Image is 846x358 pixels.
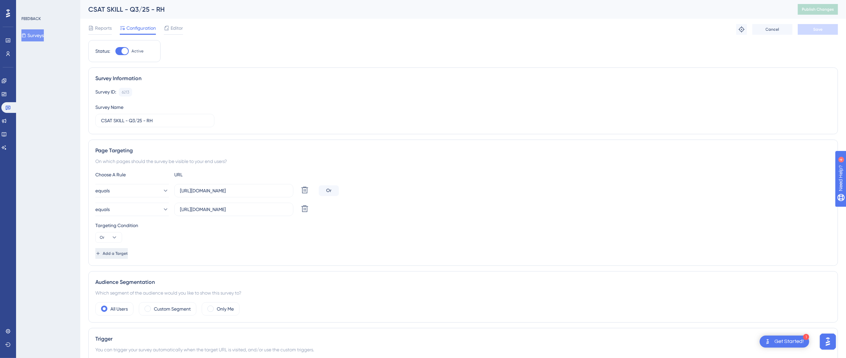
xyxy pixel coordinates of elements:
[95,221,831,229] div: Targeting Condition
[171,24,183,32] span: Editor
[126,24,156,32] span: Configuration
[95,147,831,155] div: Page Targeting
[95,278,831,286] div: Audience Segmentation
[95,88,116,97] div: Survey ID:
[95,47,110,55] div: Status:
[803,334,809,340] div: 1
[764,338,772,346] img: launcher-image-alternative-text
[122,89,129,95] div: 6213
[95,248,128,259] button: Add a Target
[95,171,169,179] div: Choose A Rule
[95,24,112,32] span: Reports
[95,205,110,213] span: equals
[95,103,123,111] div: Survey Name
[103,251,128,256] span: Add a Target
[217,305,234,313] label: Only Me
[180,187,288,194] input: yourwebsite.com/path
[95,335,831,343] div: Trigger
[95,184,169,197] button: equals
[95,157,831,165] div: On which pages should the survey be visible to your end users?
[798,4,838,15] button: Publish Changes
[774,338,804,345] div: Get Started!
[798,24,838,35] button: Save
[818,332,838,352] iframe: UserGuiding AI Assistant Launcher
[110,305,128,313] label: All Users
[319,185,339,196] div: Or
[95,187,110,195] span: equals
[154,305,191,313] label: Custom Segment
[21,29,44,41] button: Surveys
[760,336,809,348] div: Open Get Started! checklist, remaining modules: 1
[131,48,144,54] span: Active
[95,232,122,243] button: Or
[95,346,831,354] div: You can trigger your survey automatically when the target URL is visited, and/or use the custom t...
[766,27,779,32] span: Cancel
[95,289,831,297] div: Which segment of the audience would you like to show this survey to?
[88,5,781,14] div: CSAT SKILL - Q3/25 - RH
[180,206,288,213] input: yourwebsite.com/path
[46,3,49,9] div: 4
[100,235,104,240] span: Or
[174,171,248,179] div: URL
[101,117,209,124] input: Type your Survey name
[752,24,792,35] button: Cancel
[813,27,823,32] span: Save
[16,2,42,10] span: Need Help?
[95,203,169,216] button: equals
[21,16,41,21] div: FEEDBACK
[802,7,834,12] span: Publish Changes
[95,74,831,82] div: Survey Information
